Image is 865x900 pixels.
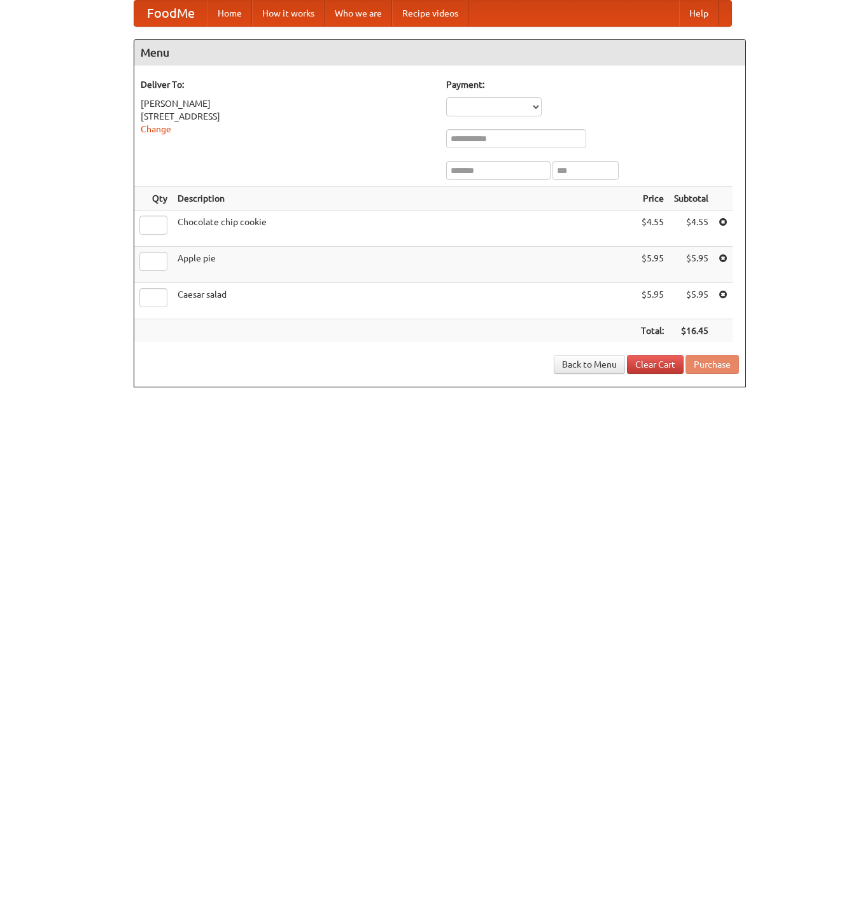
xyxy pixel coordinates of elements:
[172,211,636,247] td: Chocolate chip cookie
[636,319,669,343] th: Total:
[669,211,714,247] td: $4.55
[141,97,433,110] div: [PERSON_NAME]
[325,1,392,26] a: Who we are
[134,187,172,211] th: Qty
[669,247,714,283] td: $5.95
[172,283,636,319] td: Caesar salad
[141,110,433,123] div: [STREET_ADDRESS]
[392,1,468,26] a: Recipe videos
[636,283,669,319] td: $5.95
[636,187,669,211] th: Price
[636,211,669,247] td: $4.55
[172,187,636,211] th: Description
[141,124,171,134] a: Change
[554,355,625,374] a: Back to Menu
[134,40,745,66] h4: Menu
[446,78,739,91] h5: Payment:
[252,1,325,26] a: How it works
[172,247,636,283] td: Apple pie
[679,1,719,26] a: Help
[636,247,669,283] td: $5.95
[669,187,714,211] th: Subtotal
[627,355,684,374] a: Clear Cart
[207,1,252,26] a: Home
[686,355,739,374] button: Purchase
[134,1,207,26] a: FoodMe
[669,319,714,343] th: $16.45
[669,283,714,319] td: $5.95
[141,78,433,91] h5: Deliver To:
